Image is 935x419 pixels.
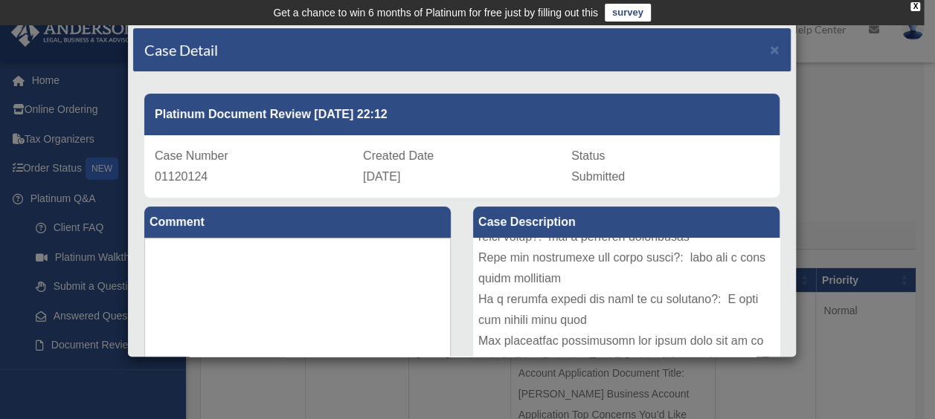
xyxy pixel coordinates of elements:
[144,39,218,60] h4: Case Detail
[363,149,434,162] span: Created Date
[605,4,651,22] a: survey
[155,149,228,162] span: Case Number
[910,2,920,11] div: close
[273,4,598,22] div: Get a chance to win 6 months of Platinum for free just by filling out this
[144,207,451,238] label: Comment
[571,170,625,183] span: Submitted
[155,170,208,183] span: 01120124
[363,170,400,183] span: [DATE]
[770,41,780,58] span: ×
[144,94,780,135] div: Platinum Document Review [DATE] 22:12
[473,207,780,238] label: Case Description
[571,149,605,162] span: Status
[770,42,780,57] button: Close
